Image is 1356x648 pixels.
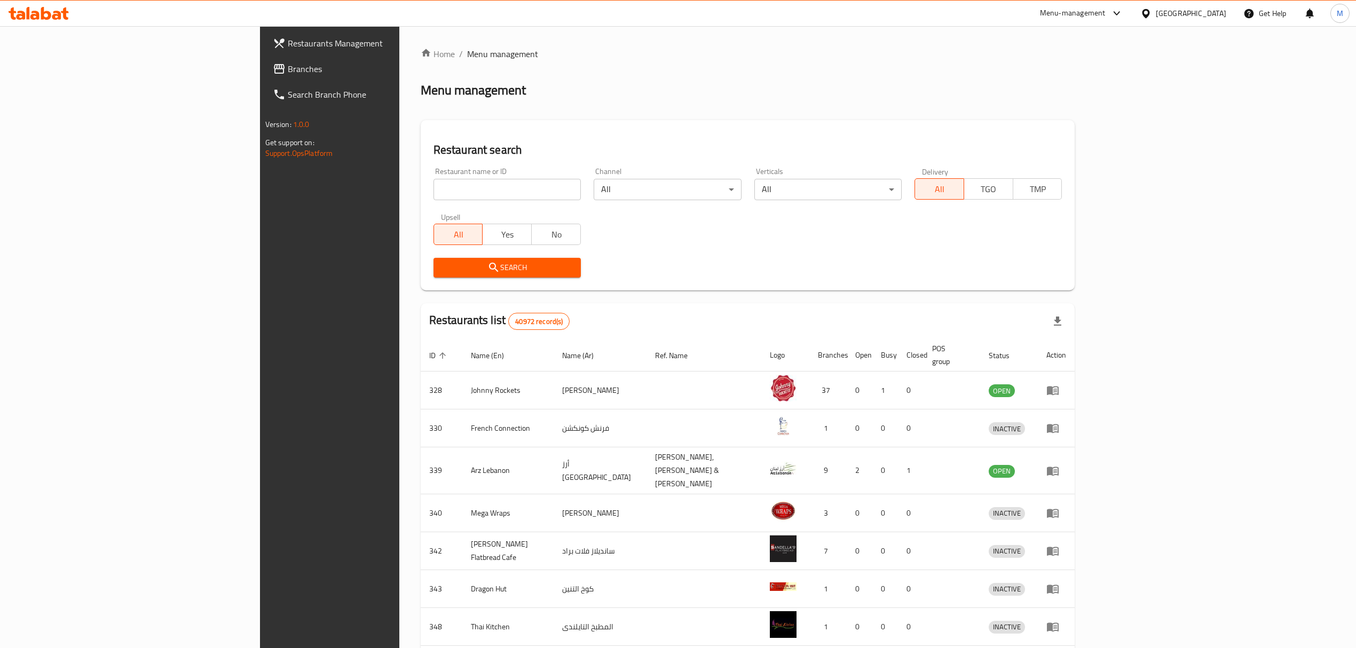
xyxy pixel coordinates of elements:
[898,372,924,409] td: 0
[989,545,1025,557] span: INACTIVE
[264,30,486,56] a: Restaurants Management
[442,261,572,274] span: Search
[265,117,291,131] span: Version:
[1045,309,1070,334] div: Export file
[441,213,461,220] label: Upsell
[872,339,898,372] th: Busy
[809,409,847,447] td: 1
[554,570,647,608] td: كوخ التنين
[989,583,1025,596] div: INACTIVE
[847,570,872,608] td: 0
[919,181,960,197] span: All
[1018,181,1058,197] span: TMP
[770,375,797,401] img: Johnny Rockets
[847,447,872,494] td: 2
[1046,464,1066,477] div: Menu
[462,608,554,646] td: Thai Kitchen
[847,409,872,447] td: 0
[872,608,898,646] td: 0
[554,447,647,494] td: أرز [GEOGRAPHIC_DATA]
[989,621,1025,634] div: INACTIVE
[471,349,518,362] span: Name (En)
[462,494,554,532] td: Mega Wraps
[898,409,924,447] td: 0
[1046,620,1066,633] div: Menu
[932,342,968,368] span: POS group
[898,494,924,532] td: 0
[554,409,647,447] td: فرنش كونكشن
[898,570,924,608] td: 0
[1046,582,1066,595] div: Menu
[847,532,872,570] td: 0
[872,409,898,447] td: 0
[989,545,1025,558] div: INACTIVE
[872,447,898,494] td: 0
[1038,339,1075,372] th: Action
[562,349,608,362] span: Name (Ar)
[594,179,741,200] div: All
[770,535,797,562] img: Sandella's Flatbread Cafe
[433,258,581,278] button: Search
[462,372,554,409] td: Johnny Rockets
[809,608,847,646] td: 1
[770,497,797,524] img: Mega Wraps
[482,224,532,245] button: Yes
[438,227,479,242] span: All
[770,413,797,439] img: French Connection
[288,88,478,101] span: Search Branch Phone
[847,494,872,532] td: 0
[872,494,898,532] td: 0
[872,532,898,570] td: 0
[429,349,450,362] span: ID
[809,570,847,608] td: 1
[761,339,809,372] th: Logo
[433,179,581,200] input: Search for restaurant name or ID..
[531,224,581,245] button: No
[421,82,526,99] h2: Menu management
[770,573,797,600] img: Dragon Hut
[989,507,1025,520] div: INACTIVE
[421,48,1075,60] nav: breadcrumb
[898,447,924,494] td: 1
[536,227,577,242] span: No
[508,313,570,330] div: Total records count
[554,532,647,570] td: سانديلاز فلات براد
[655,349,701,362] span: Ref. Name
[809,372,847,409] td: 37
[989,621,1025,633] span: INACTIVE
[989,349,1023,362] span: Status
[1046,384,1066,397] div: Menu
[847,608,872,646] td: 0
[872,570,898,608] td: 0
[433,142,1062,158] h2: Restaurant search
[914,178,964,200] button: All
[554,608,647,646] td: المطبخ التايلندى
[1337,7,1343,19] span: M
[809,339,847,372] th: Branches
[264,56,486,82] a: Branches
[462,570,554,608] td: Dragon Hut
[989,423,1025,435] span: INACTIVE
[467,48,538,60] span: Menu management
[847,339,872,372] th: Open
[770,611,797,638] img: Thai Kitchen
[1156,7,1226,19] div: [GEOGRAPHIC_DATA]
[487,227,527,242] span: Yes
[968,181,1009,197] span: TGO
[433,224,483,245] button: All
[288,62,478,75] span: Branches
[554,494,647,532] td: [PERSON_NAME]
[922,168,949,175] label: Delivery
[1046,544,1066,557] div: Menu
[554,372,647,409] td: [PERSON_NAME]
[462,532,554,570] td: [PERSON_NAME] Flatbread Cafe
[1046,507,1066,519] div: Menu
[1013,178,1062,200] button: TMP
[989,384,1015,397] div: OPEN
[989,465,1015,478] div: OPEN
[293,117,310,131] span: 1.0.0
[989,465,1015,477] span: OPEN
[809,532,847,570] td: 7
[264,82,486,107] a: Search Branch Phone
[288,37,478,50] span: Restaurants Management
